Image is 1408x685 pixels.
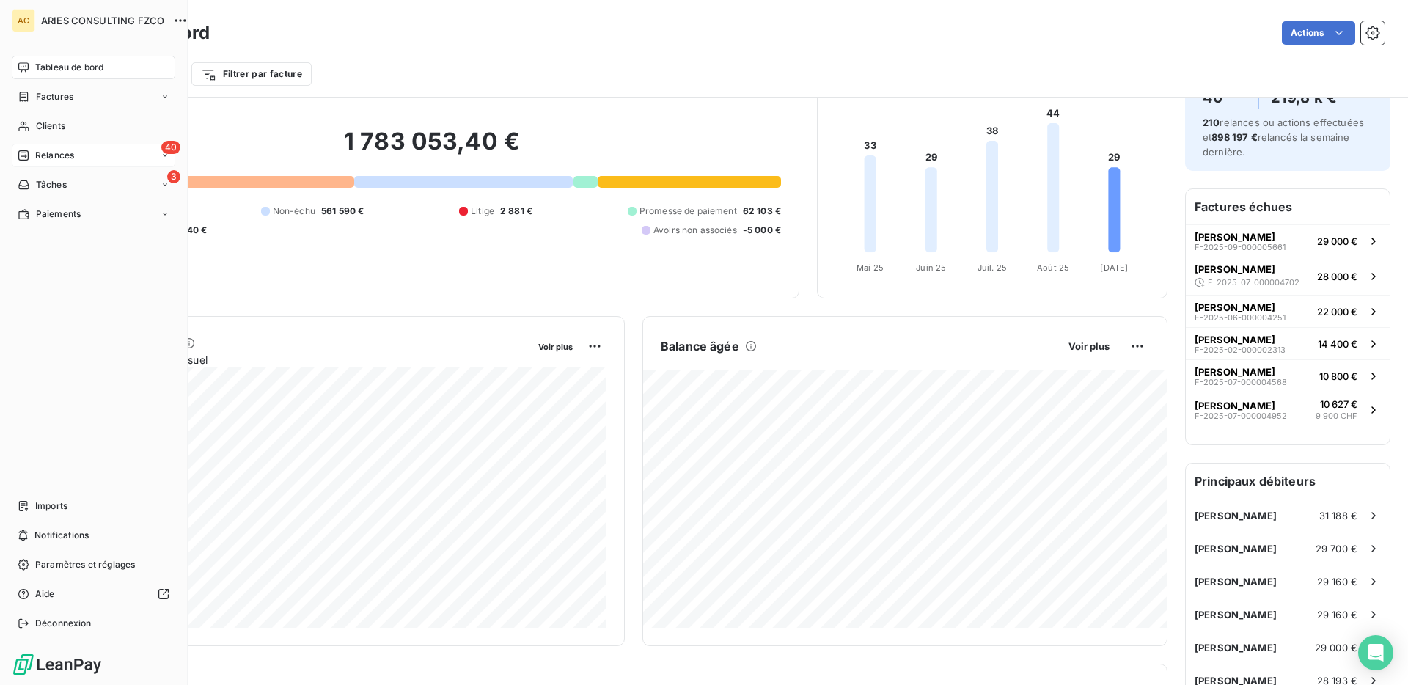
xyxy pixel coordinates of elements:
[1316,410,1357,422] span: 9 900 CHF
[1317,609,1357,620] span: 29 160 €
[1195,609,1277,620] span: [PERSON_NAME]
[1195,243,1286,252] span: F-2025-09-000005661
[1186,464,1390,499] h6: Principaux débiteurs
[321,205,364,218] span: 561 590 €
[661,337,739,355] h6: Balance âgée
[1317,306,1357,318] span: 22 000 €
[1282,21,1355,45] button: Actions
[83,352,528,367] span: Chiffre d'affaires mensuel
[1195,301,1275,313] span: [PERSON_NAME]
[12,582,175,606] a: Aide
[1208,278,1299,287] span: F-2025-07-000004702
[1186,295,1390,327] button: [PERSON_NAME]F-2025-06-00000425122 000 €
[1037,263,1069,273] tspan: Août 25
[36,120,65,133] span: Clients
[1315,642,1357,653] span: 29 000 €
[1319,510,1357,521] span: 31 188 €
[36,178,67,191] span: Tâches
[1316,543,1357,554] span: 29 700 €
[978,263,1007,273] tspan: Juil. 25
[1195,576,1277,587] span: [PERSON_NAME]
[191,62,312,86] button: Filtrer par facture
[35,587,55,601] span: Aide
[35,558,135,571] span: Paramètres et réglages
[1320,398,1357,410] span: 10 627 €
[653,224,737,237] span: Avoirs non associés
[35,499,67,513] span: Imports
[1211,131,1257,143] span: 898 197 €
[1186,189,1390,224] h6: Factures échues
[1203,117,1220,128] span: 210
[36,208,81,221] span: Paiements
[1317,576,1357,587] span: 29 160 €
[1186,224,1390,257] button: [PERSON_NAME]F-2025-09-00000566129 000 €
[857,263,884,273] tspan: Mai 25
[538,342,573,352] span: Voir plus
[534,340,577,353] button: Voir plus
[1195,313,1286,322] span: F-2025-06-000004251
[161,141,180,154] span: 40
[1195,366,1275,378] span: [PERSON_NAME]
[1195,345,1286,354] span: F-2025-02-000002313
[1317,271,1357,282] span: 28 000 €
[1318,338,1357,350] span: 14 400 €
[1186,327,1390,359] button: [PERSON_NAME]F-2025-02-00000231314 400 €
[83,127,781,171] h2: 1 783 053,40 €
[1358,635,1393,670] div: Open Intercom Messenger
[1186,359,1390,392] button: [PERSON_NAME]F-2025-07-00000456810 800 €
[1068,340,1110,352] span: Voir plus
[1195,411,1287,420] span: F-2025-07-000004952
[1203,117,1364,158] span: relances ou actions effectuées et relancés la semaine dernière.
[41,15,164,26] span: ARIES CONSULTING FZCO
[1195,543,1277,554] span: [PERSON_NAME]
[36,90,73,103] span: Factures
[1064,340,1114,353] button: Voir plus
[1319,370,1357,382] span: 10 800 €
[34,529,89,542] span: Notifications
[1186,392,1390,428] button: [PERSON_NAME]F-2025-07-00000495210 627 €9 900 CHF
[167,170,180,183] span: 3
[1195,510,1277,521] span: [PERSON_NAME]
[1100,263,1128,273] tspan: [DATE]
[1195,231,1275,243] span: [PERSON_NAME]
[500,205,532,218] span: 2 881 €
[639,205,737,218] span: Promesse de paiement
[1195,378,1287,387] span: F-2025-07-000004568
[273,205,315,218] span: Non-échu
[35,61,103,74] span: Tableau de bord
[1195,400,1275,411] span: [PERSON_NAME]
[12,653,103,676] img: Logo LeanPay
[743,224,781,237] span: -5 000 €
[1195,334,1275,345] span: [PERSON_NAME]
[743,205,781,218] span: 62 103 €
[35,149,74,162] span: Relances
[1271,86,1346,109] h4: 219,8 k €
[35,617,92,630] span: Déconnexion
[471,205,494,218] span: Litige
[916,263,946,273] tspan: Juin 25
[1317,235,1357,247] span: 29 000 €
[12,9,35,32] div: AC
[1195,263,1275,275] span: [PERSON_NAME]
[1203,86,1247,109] h4: 40
[1195,642,1277,653] span: [PERSON_NAME]
[1186,257,1390,295] button: [PERSON_NAME]F-2025-07-00000470228 000 €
